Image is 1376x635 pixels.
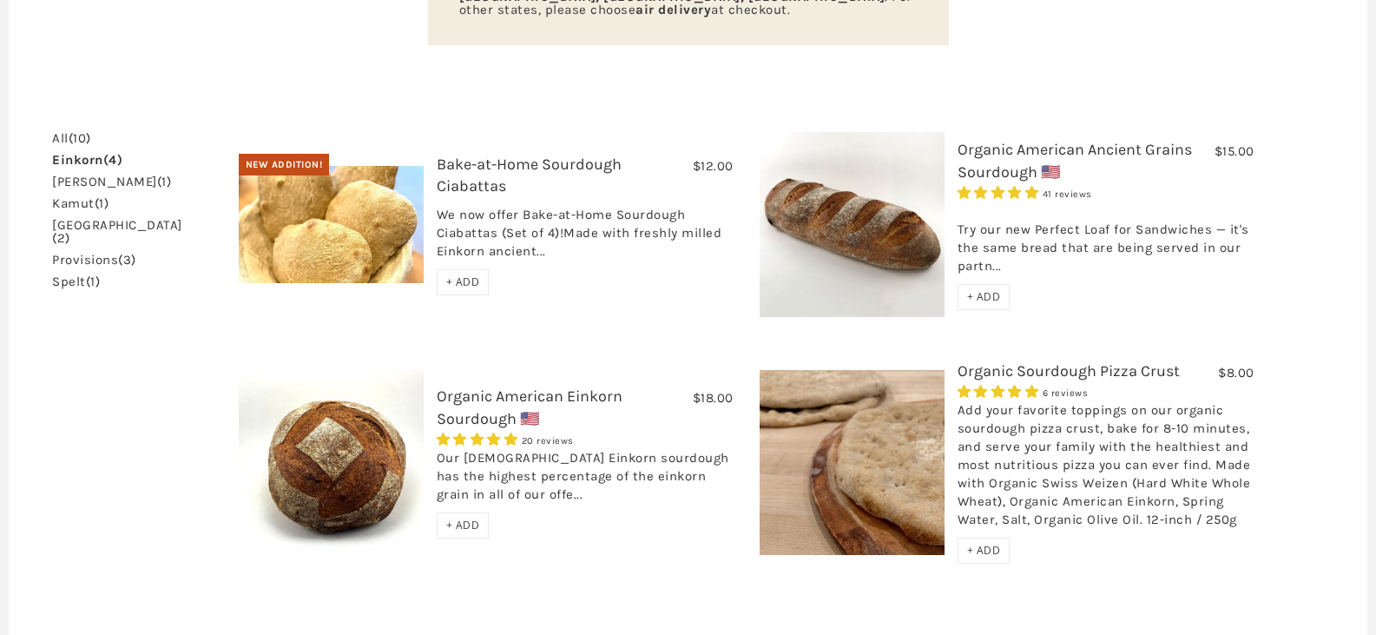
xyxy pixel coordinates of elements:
span: (1) [157,174,172,189]
span: (2) [52,230,70,246]
span: 4.83 stars [958,384,1043,400]
span: (1) [86,274,101,289]
span: + ADD [446,518,480,532]
span: 4.95 stars [437,432,522,447]
span: $18.00 [693,390,734,406]
strong: air delivery [635,2,711,17]
div: + ADD [437,513,490,539]
span: (3) [118,252,136,268]
a: [GEOGRAPHIC_DATA](2) [52,219,182,245]
div: Try our new Perfect Loaf for Sandwiches — it's the same bread that are being served in our partn... [958,202,1254,284]
img: Bake-at-Home Sourdough Ciabattas [239,166,424,284]
span: (10) [69,130,91,146]
a: All(10) [52,132,91,145]
a: Bake-at-Home Sourdough Ciabattas [437,155,622,195]
img: Organic American Ancient Grains Sourdough 🇺🇸 [760,132,945,317]
div: New Addition! [239,154,330,176]
div: We now offer Bake-at-Home Sourdough Ciabattas (Set of 4)!Made with freshly milled Einkorn ancient... [437,206,734,269]
img: Organic Sourdough Pizza Crust [760,370,945,555]
a: provisions(3) [52,254,136,267]
span: $8.00 [1218,365,1254,380]
div: Our [DEMOGRAPHIC_DATA] Einkorn sourdough has the highest percentage of the einkorn grain in all o... [437,449,734,513]
div: + ADD [958,538,1011,564]
span: + ADD [967,289,1001,304]
div: + ADD [958,284,1011,310]
a: Organic American Ancient Grains Sourdough 🇺🇸 [958,140,1192,181]
div: Add your favorite toppings on our organic sourdough pizza crust, bake for 8-10 minutes, and serve... [958,401,1254,538]
span: $15.00 [1215,143,1254,159]
a: [PERSON_NAME](1) [52,175,171,189]
span: 41 reviews [1043,189,1092,200]
a: einkorn(4) [52,154,122,167]
span: (1) [95,195,109,211]
span: 20 reviews [522,435,574,446]
div: + ADD [437,269,490,295]
span: 6 reviews [1043,387,1089,399]
span: 4.93 stars [958,185,1043,201]
a: Organic American Einkorn Sourdough 🇺🇸 [437,387,622,427]
a: Organic Sourdough Pizza Crust [958,361,1180,380]
img: Organic American Einkorn Sourdough 🇺🇸 [239,370,424,555]
a: spelt(1) [52,275,100,288]
span: (4) [103,152,123,168]
a: kamut(1) [52,197,109,210]
span: $12.00 [693,158,734,174]
span: + ADD [967,543,1001,558]
span: + ADD [446,275,480,289]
